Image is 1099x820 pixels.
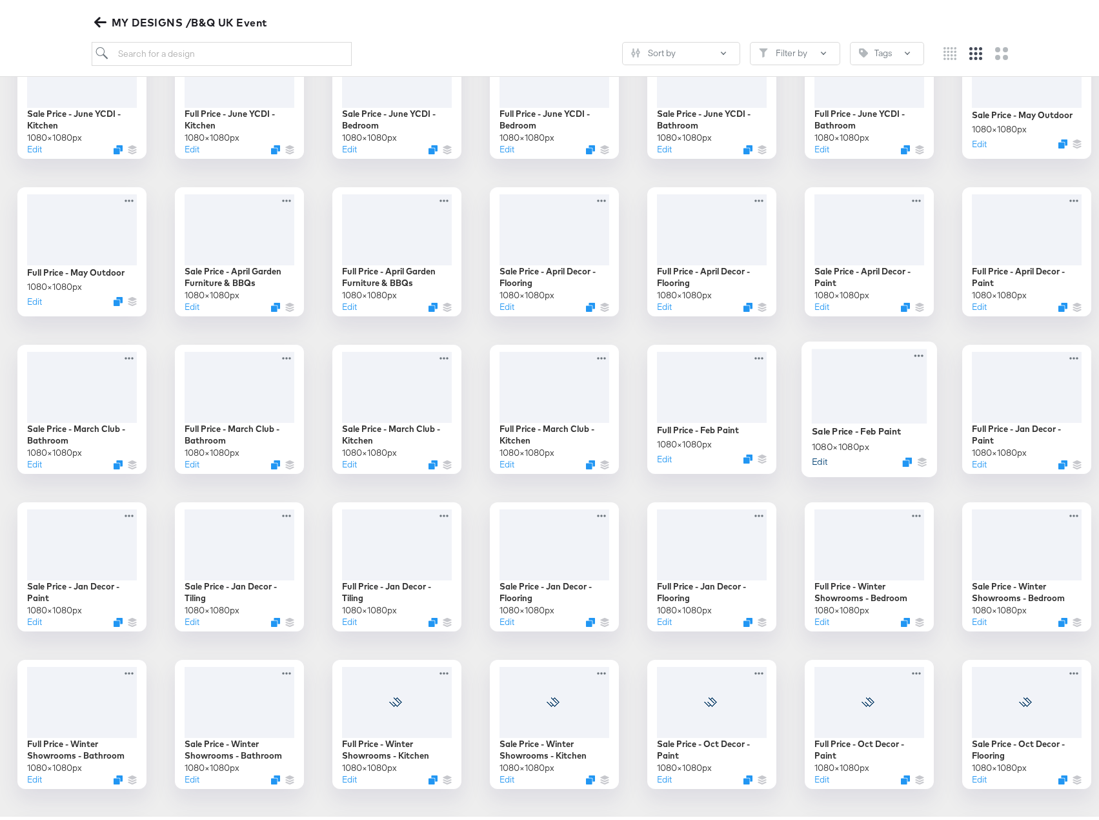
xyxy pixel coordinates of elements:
div: 1080 × 1080 px [499,285,554,298]
button: Duplicate [586,299,595,308]
button: Duplicate [743,772,752,781]
button: Duplicate [271,299,280,308]
button: Duplicate [114,293,123,302]
button: Duplicate [902,453,912,463]
div: Sale Price - June YCDI - Bedroom1080×1080pxEditDuplicate [332,26,461,155]
div: Sale Price - Jan Decor - Paint1080×1080pxEditDuplicate [17,498,146,628]
button: Edit [27,292,42,304]
div: Sale Price - Oct Decor - Paint1080×1080pxEditDuplicate [647,656,776,785]
div: 1080 × 1080 px [814,758,869,770]
button: Duplicate [271,614,280,623]
button: Edit [27,455,42,467]
button: Edit [657,139,672,152]
div: Sale Price - Jan Decor - Tiling1080×1080pxEditDuplicate [175,498,304,628]
button: Edit [657,449,672,462]
button: Duplicate [271,456,280,466]
svg: Sliders [631,45,640,54]
div: Sale Price - June YCDI - Bedroom [342,104,452,128]
svg: Duplicate [586,614,595,623]
div: 1080 × 1080 px [185,128,239,140]
div: Sale Price - May Outdoor [972,105,1073,118]
div: Full Price - June YCDI - Bedroom [499,104,609,128]
button: Duplicate [901,141,910,150]
button: Edit [27,139,42,152]
div: Full Price - Winter Showrooms - Kitchen [342,734,452,758]
svg: Duplicate [1058,136,1067,145]
div: 1080 × 1080 px [342,443,397,455]
button: Duplicate [586,772,595,781]
button: Edit [657,612,672,624]
button: Edit [812,451,827,464]
button: Edit [342,455,357,467]
div: Full Price - Oct Decor - Paint1080×1080pxEditDuplicate [805,656,934,785]
div: Full Price - Winter Showrooms - Bedroom1080×1080pxEditDuplicate [805,498,934,628]
div: Sale Price - Winter Showrooms - Bathroom1080×1080pxEditDuplicate [175,656,304,785]
div: Full Price - Jan Decor - Flooring [657,577,767,600]
div: Sale Price - April Garden Furniture & BBQs1080×1080pxEditDuplicate [175,183,304,313]
svg: Duplicate [901,614,910,623]
div: 1080 × 1080 px [499,600,554,613]
svg: Duplicate [114,456,123,466]
div: 1080 × 1080 px [342,600,397,613]
svg: Duplicate [743,141,752,150]
div: Full Price - Oct Decor - Paint [814,734,924,758]
svg: Duplicate [586,456,595,466]
div: Sale Price - Jan Decor - Flooring [499,577,609,600]
div: Full Price - April Decor - Flooring1080×1080pxEditDuplicate [647,183,776,313]
button: MY DESIGNS /B&Q UK Event [92,10,272,28]
div: 1080 × 1080 px [185,285,239,298]
svg: Duplicate [586,141,595,150]
svg: Duplicate [901,299,910,308]
svg: Duplicate [429,299,438,308]
button: Duplicate [743,451,752,460]
span: MY DESIGNS /B&Q UK Event [97,10,267,28]
div: Full Price - March Club - Bathroom1080×1080pxEditDuplicate [175,341,304,470]
button: Duplicate [429,141,438,150]
button: Edit [27,612,42,624]
div: Sale Price - Winter Showrooms - Bedroom [972,577,1082,600]
button: Edit [657,297,672,309]
div: Sale Price - March Club - Bathroom [27,419,137,443]
button: Edit [499,139,514,152]
div: Sale Price - Oct Decor - Flooring1080×1080pxEditDuplicate [962,656,1091,785]
div: 1080 × 1080 px [972,600,1027,613]
div: 1080 × 1080 px [342,128,397,140]
div: Full Price - Feb Paint [657,420,739,433]
button: Edit [27,770,42,782]
button: SlidersSort by [622,38,740,61]
button: Edit [499,455,514,467]
div: Sale Price - April Decor - Flooring [499,261,609,285]
div: Full Price - April Garden Furniture & BBQs [342,261,452,285]
div: Full Price - March Club - Bathroom [185,419,294,443]
div: Full Price - Winter Showrooms - Bedroom [814,577,924,600]
div: 1080 × 1080 px [972,119,1027,132]
button: Edit [342,139,357,152]
div: 1080 × 1080 px [972,758,1027,770]
svg: Tag [859,45,868,54]
div: Sale Price - Winter Showrooms - Bathroom [185,734,294,758]
svg: Duplicate [114,141,123,150]
div: 1080 × 1080 px [185,758,239,770]
div: 1080 × 1080 px [27,277,82,289]
button: Edit [342,297,357,309]
button: Edit [342,612,357,624]
div: Full Price - Jan Decor - Flooring1080×1080pxEditDuplicate [647,498,776,628]
button: Edit [499,770,514,782]
div: 1080 × 1080 px [972,443,1027,455]
svg: Duplicate [1058,456,1067,466]
button: FilterFilter by [750,38,840,61]
div: 1080 × 1080 px [185,600,239,613]
div: Full Price - June YCDI - Bedroom1080×1080pxEditDuplicate [490,26,619,155]
div: Full Price - May Outdoor1080×1080pxEditDuplicate [17,183,146,313]
div: 1080 × 1080 px [342,758,397,770]
button: Duplicate [743,614,752,623]
svg: Duplicate [114,772,123,781]
div: 1080 × 1080 px [27,443,82,455]
button: Duplicate [271,772,280,781]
